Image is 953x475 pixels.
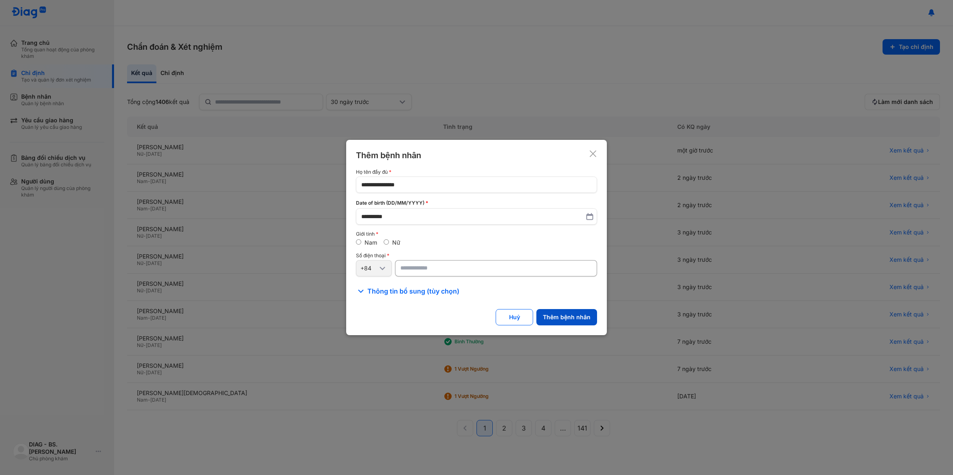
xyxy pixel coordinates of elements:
div: Số điện thoại [356,253,597,258]
label: Nữ [392,239,400,246]
div: Date of birth (DD/MM/YYYY) [356,199,597,207]
button: Huỷ [496,309,533,325]
label: Nam [365,239,377,246]
div: Giới tính [356,231,597,237]
div: Họ tên đầy đủ [356,169,597,175]
div: +84 [360,265,378,272]
button: Thêm bệnh nhân [536,309,597,325]
span: Thông tin bổ sung (tùy chọn) [367,286,459,296]
div: Thêm bệnh nhân [356,150,421,161]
